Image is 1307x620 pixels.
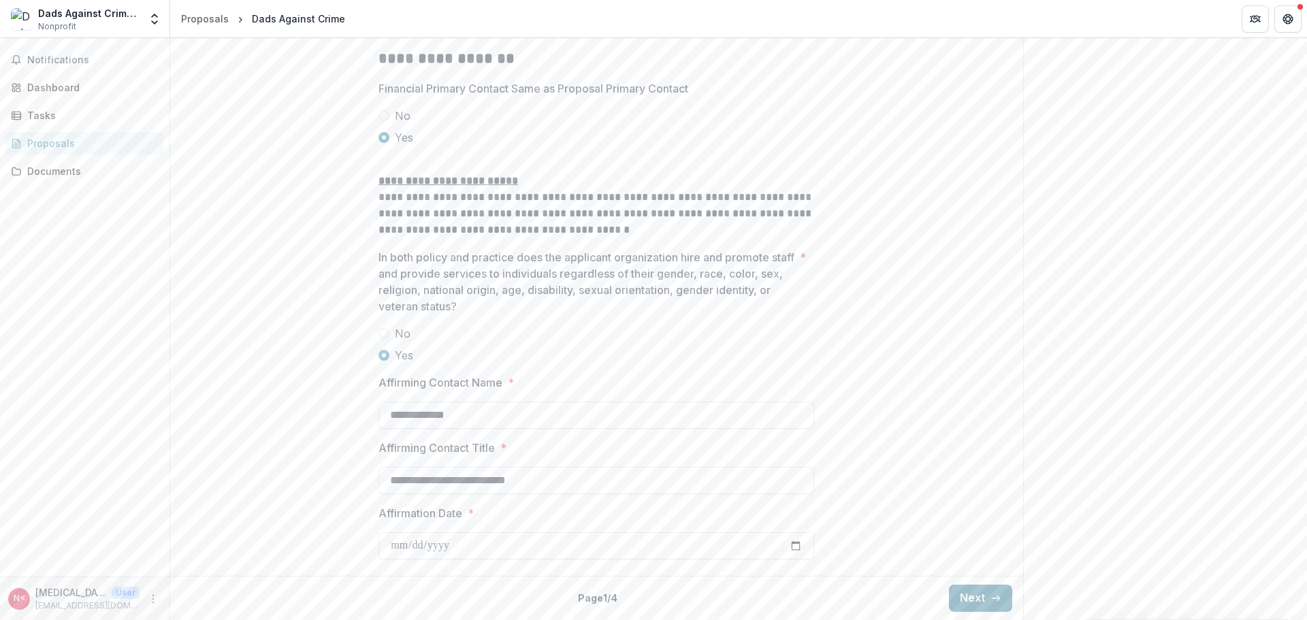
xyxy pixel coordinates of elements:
[378,80,688,97] p: Financial Primary Contact Same as Proposal Primary Contact
[38,6,140,20] div: Dads Against Crime Inc
[145,591,161,607] button: More
[176,9,234,29] a: Proposals
[378,505,462,521] p: Affirmation Date
[378,440,495,456] p: Affirming Contact Title
[5,160,164,182] a: Documents
[395,325,410,342] span: No
[27,80,153,95] div: Dashboard
[5,76,164,99] a: Dashboard
[27,108,153,123] div: Tasks
[252,12,345,26] div: Dads Against Crime
[181,12,229,26] div: Proposals
[378,249,794,314] p: In both policy and practice does the applicant organization hire and promote staff and provide se...
[14,594,25,603] div: Nikita Harris <nikitah@dadsagainstcrime.org> <nikitah@dadsagainstcrime.org>
[176,9,351,29] nav: breadcrumb
[35,600,140,612] p: [EMAIL_ADDRESS][DOMAIN_NAME]
[5,49,164,71] button: Notifications
[1274,5,1302,33] button: Get Help
[27,136,153,150] div: Proposals
[5,132,164,154] a: Proposals
[145,5,164,33] button: Open entity switcher
[395,129,413,146] span: Yes
[5,104,164,127] a: Tasks
[949,585,1012,612] button: Next
[27,54,159,66] span: Notifications
[38,20,76,33] span: Nonprofit
[378,374,502,391] p: Affirming Contact Name
[1242,5,1269,33] button: Partners
[578,591,617,605] p: Page 1 / 4
[395,108,410,124] span: No
[35,585,106,600] p: [MEDICAL_DATA][PERSON_NAME] <[EMAIL_ADDRESS][DOMAIN_NAME]> <[EMAIL_ADDRESS][DOMAIN_NAME]>
[27,164,153,178] div: Documents
[11,8,33,30] img: Dads Against Crime Inc
[112,587,140,599] p: User
[395,347,413,363] span: Yes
